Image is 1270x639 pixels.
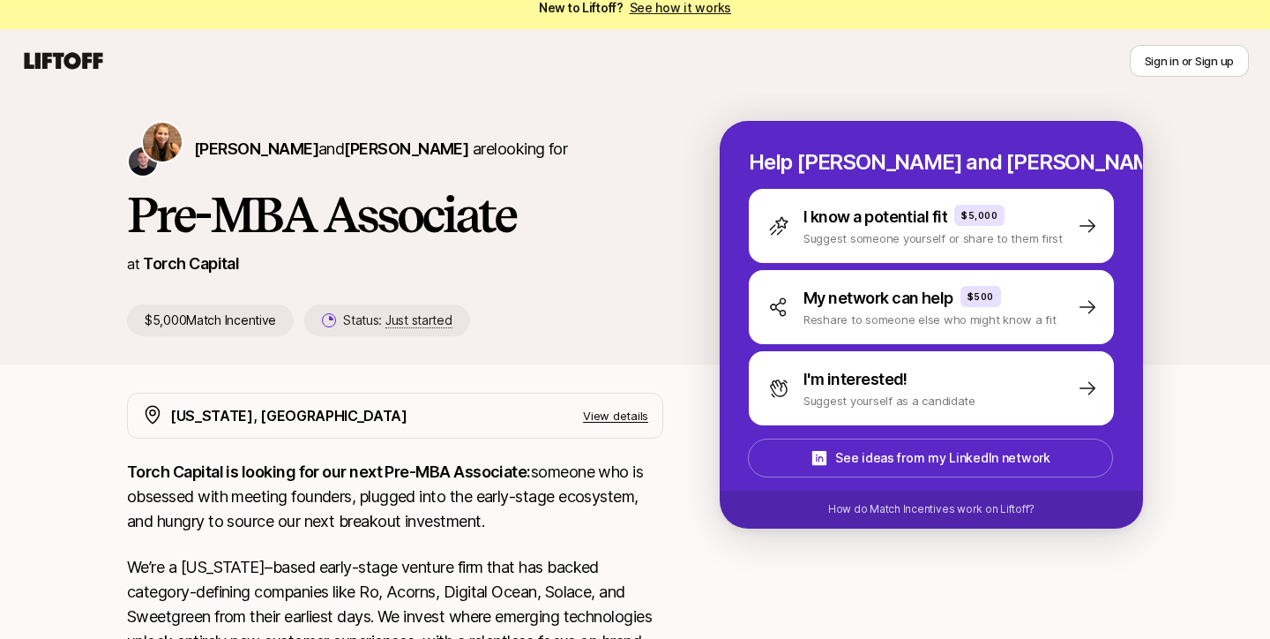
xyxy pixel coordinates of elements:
[803,286,953,311] p: My network can help
[385,312,452,328] span: Just started
[803,229,1063,247] p: Suggest someone yourself or share to them first
[318,139,468,158] span: and
[803,311,1057,328] p: Reshare to someone else who might know a fit
[748,439,1113,477] button: See ideas from my LinkedIn network
[143,123,182,162] img: Katie Reiner
[803,392,975,410] p: Suggest yourself as a candidate
[803,367,908,392] p: I'm interested!
[129,147,157,176] img: Christopher Harper
[143,254,239,273] a: Torch Capital
[170,404,407,427] p: [US_STATE], [GEOGRAPHIC_DATA]
[749,150,1114,175] p: Help [PERSON_NAME] and [PERSON_NAME] hire
[828,501,1035,517] p: How do Match Incentives work on Liftoff?
[127,252,139,275] p: at
[194,137,567,162] p: are looking for
[127,188,663,241] h1: Pre-MBA Associate
[127,462,531,481] strong: Torch Capital is looking for our next Pre-MBA Associate:
[803,205,947,229] p: I know a potential fit
[127,304,294,336] p: $5,000 Match Incentive
[343,310,452,331] p: Status:
[967,289,994,304] p: $500
[583,407,648,425] p: View details
[344,139,468,158] span: [PERSON_NAME]
[1130,45,1249,77] button: Sign in or Sign up
[961,208,997,222] p: $5,000
[835,447,1050,469] p: See ideas from my LinkedIn network
[127,460,663,534] p: someone who is obsessed with meeting founders, plugged into the early-stage ecosystem, and hungry...
[194,139,318,158] span: [PERSON_NAME]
